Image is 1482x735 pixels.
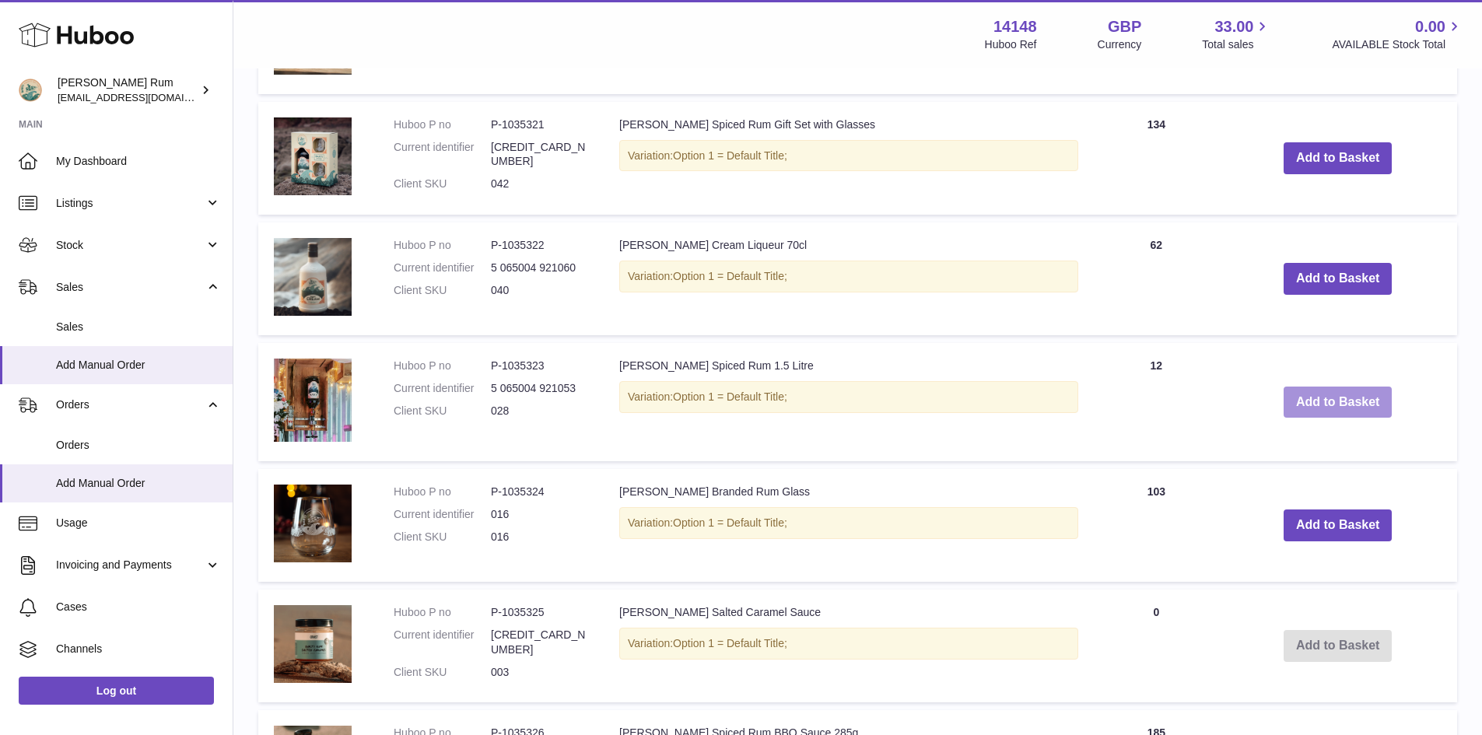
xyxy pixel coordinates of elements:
[619,628,1078,660] div: Variation:
[56,397,205,412] span: Orders
[1108,16,1141,37] strong: GBP
[56,154,221,169] span: My Dashboard
[1284,509,1393,541] button: Add to Basket
[1094,469,1218,582] td: 103
[993,16,1037,37] strong: 14148
[1094,222,1218,335] td: 62
[619,261,1078,292] div: Variation:
[1202,37,1271,52] span: Total sales
[394,238,491,253] dt: Huboo P no
[604,343,1094,461] td: [PERSON_NAME] Spiced Rum 1.5 Litre
[274,485,352,562] img: Barti Branded Rum Glass
[394,283,491,298] dt: Client SKU
[491,283,588,298] dd: 040
[491,261,588,275] dd: 5 065004 921060
[1094,102,1218,215] td: 134
[491,177,588,191] dd: 042
[491,238,588,253] dd: P-1035322
[1214,16,1253,37] span: 33.00
[56,280,205,295] span: Sales
[19,677,214,705] a: Log out
[274,605,352,683] img: Barti Salted Caramel Sauce
[491,140,588,170] dd: [CREDIT_CARD_NUMBER]
[673,390,787,403] span: Option 1 = Default Title;
[1284,387,1393,418] button: Add to Basket
[619,140,1078,172] div: Variation:
[1202,16,1271,52] a: 33.00 Total sales
[56,238,205,253] span: Stock
[491,507,588,522] dd: 016
[673,149,787,162] span: Option 1 = Default Title;
[491,381,588,396] dd: 5 065004 921053
[619,381,1078,413] div: Variation:
[1094,590,1218,703] td: 0
[604,469,1094,582] td: [PERSON_NAME] Branded Rum Glass
[394,665,491,680] dt: Client SKU
[394,261,491,275] dt: Current identifier
[491,628,588,657] dd: [CREDIT_CARD_NUMBER]
[604,102,1094,215] td: [PERSON_NAME] Spiced Rum Gift Set with Glasses
[394,605,491,620] dt: Huboo P no
[56,476,221,491] span: Add Manual Order
[491,485,588,499] dd: P-1035324
[274,359,352,442] img: Barti Spiced Rum 1.5 Litre
[56,196,205,211] span: Listings
[1098,37,1142,52] div: Currency
[1284,142,1393,174] button: Add to Basket
[1284,263,1393,295] button: Add to Basket
[604,222,1094,335] td: [PERSON_NAME] Cream Liqueur 70cl
[56,600,221,614] span: Cases
[1094,343,1218,461] td: 12
[491,404,588,418] dd: 028
[673,270,787,282] span: Option 1 = Default Title;
[58,75,198,105] div: [PERSON_NAME] Rum
[491,605,588,620] dd: P-1035325
[491,359,588,373] dd: P-1035323
[274,117,352,195] img: Barti Spiced Rum Gift Set with Glasses
[56,320,221,334] span: Sales
[394,117,491,132] dt: Huboo P no
[673,637,787,649] span: Option 1 = Default Title;
[604,590,1094,703] td: [PERSON_NAME] Salted Caramel Sauce
[58,91,229,103] span: [EMAIL_ADDRESS][DOMAIN_NAME]
[673,516,787,529] span: Option 1 = Default Title;
[56,642,221,656] span: Channels
[1332,37,1463,52] span: AVAILABLE Stock Total
[394,359,491,373] dt: Huboo P no
[394,381,491,396] dt: Current identifier
[394,404,491,418] dt: Client SKU
[394,507,491,522] dt: Current identifier
[985,37,1037,52] div: Huboo Ref
[394,485,491,499] dt: Huboo P no
[394,628,491,657] dt: Current identifier
[19,79,42,102] img: mail@bartirum.wales
[56,438,221,453] span: Orders
[619,507,1078,539] div: Variation:
[274,238,352,316] img: Barti Cream Liqueur 70cl
[394,530,491,544] dt: Client SKU
[1415,16,1445,37] span: 0.00
[394,140,491,170] dt: Current identifier
[394,177,491,191] dt: Client SKU
[491,117,588,132] dd: P-1035321
[491,665,588,680] dd: 003
[56,358,221,373] span: Add Manual Order
[491,530,588,544] dd: 016
[56,558,205,572] span: Invoicing and Payments
[56,516,221,530] span: Usage
[1332,16,1463,52] a: 0.00 AVAILABLE Stock Total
